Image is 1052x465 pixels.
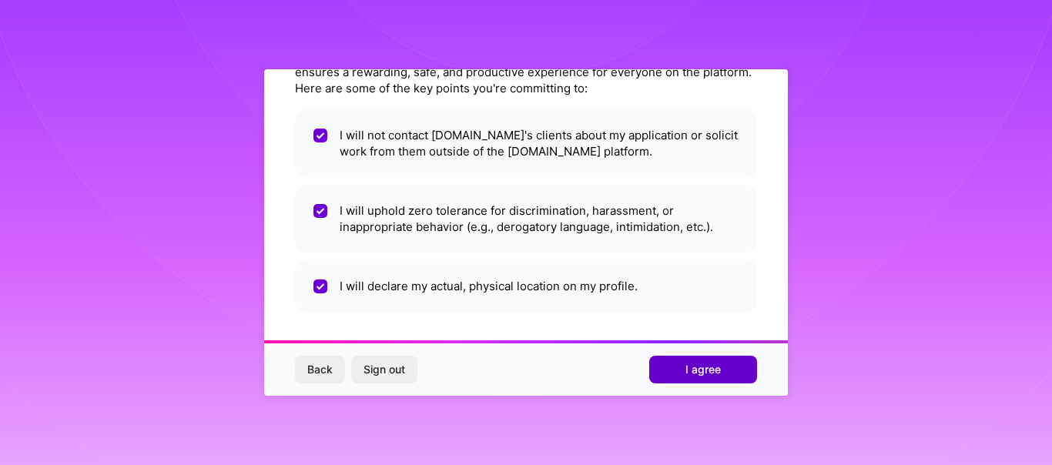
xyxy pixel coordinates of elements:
[351,356,417,383] button: Sign out
[649,356,757,383] button: I agree
[295,48,757,96] div: By opting in, you're agreeing to follow [DOMAIN_NAME]'s Code of Conduct, which ensures a rewardin...
[307,362,333,377] span: Back
[295,109,757,178] li: I will not contact [DOMAIN_NAME]'s clients about my application or solicit work from them outside...
[295,259,757,313] li: I will declare my actual, physical location on my profile.
[295,184,757,253] li: I will uphold zero tolerance for discrimination, harassment, or inappropriate behavior (e.g., der...
[364,362,405,377] span: Sign out
[685,362,721,377] span: I agree
[295,356,345,383] button: Back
